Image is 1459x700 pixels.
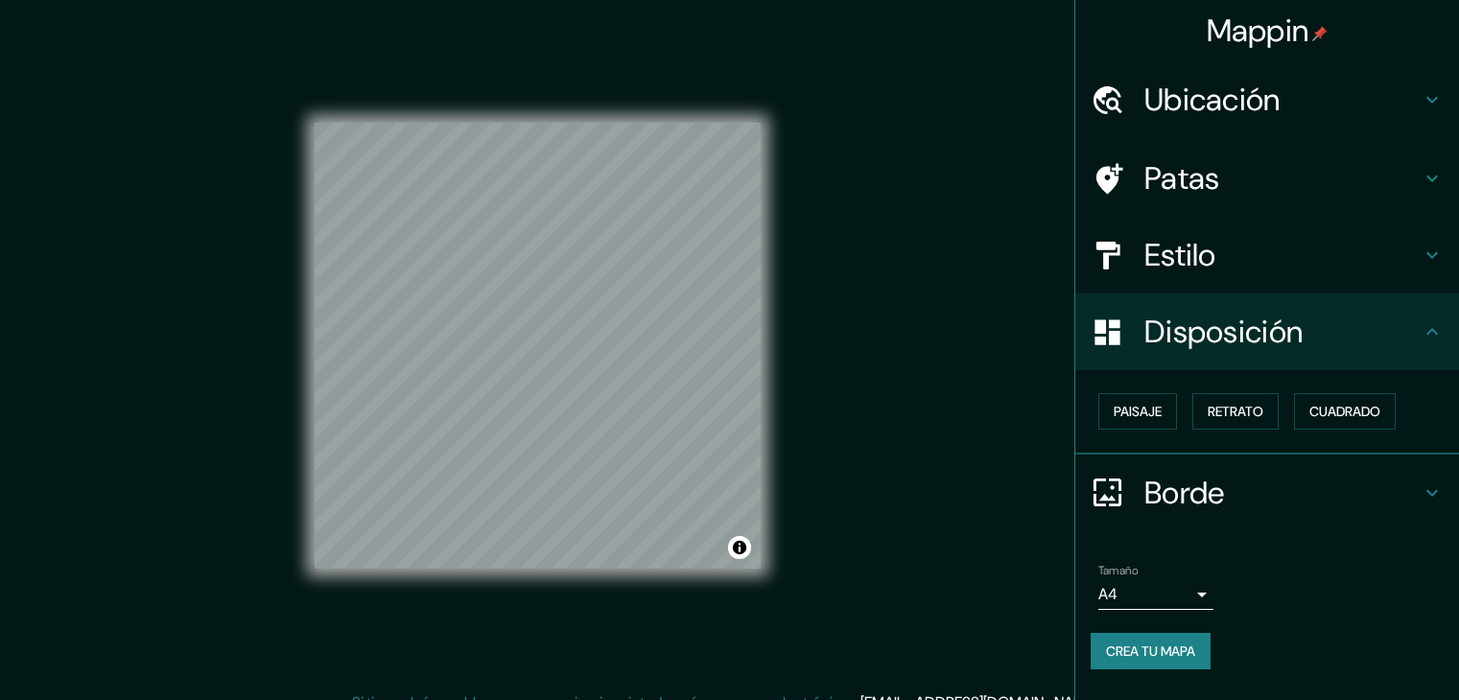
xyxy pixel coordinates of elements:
div: Borde [1075,455,1459,531]
font: Patas [1144,158,1220,198]
button: Retrato [1192,393,1279,430]
font: Estilo [1144,235,1216,275]
button: Crea tu mapa [1091,633,1211,669]
div: Patas [1075,140,1459,217]
canvas: Mapa [315,123,761,569]
button: Paisaje [1098,393,1177,430]
font: Tamaño [1098,563,1138,578]
div: Estilo [1075,217,1459,293]
font: Paisaje [1114,403,1162,420]
img: pin-icon.png [1312,26,1328,41]
font: Cuadrado [1309,403,1380,420]
button: Activar o desactivar atribución [728,536,751,559]
font: Crea tu mapa [1106,642,1195,660]
font: Mappin [1207,11,1309,51]
div: Ubicación [1075,61,1459,138]
font: Borde [1144,473,1225,513]
font: A4 [1098,584,1118,604]
div: A4 [1098,579,1213,610]
button: Cuadrado [1294,393,1396,430]
div: Disposición [1075,293,1459,370]
font: Retrato [1208,403,1263,420]
iframe: Lanzador de widgets de ayuda [1288,625,1438,679]
font: Disposición [1144,312,1303,352]
font: Ubicación [1144,80,1281,120]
